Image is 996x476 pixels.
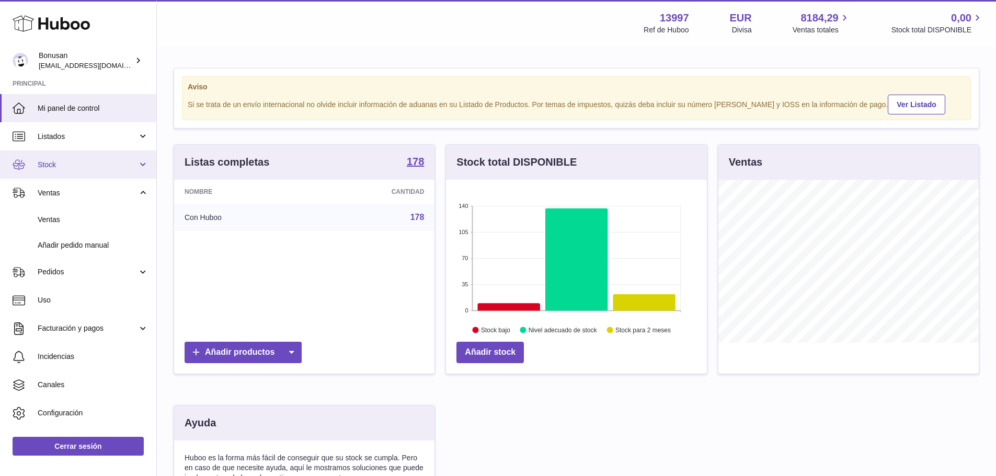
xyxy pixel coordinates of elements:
span: Añadir pedido manual [38,240,148,250]
th: Cantidad [310,180,435,204]
a: Cerrar sesión [13,437,144,456]
text: 105 [459,229,468,235]
span: Configuración [38,408,148,418]
span: Stock [38,160,138,170]
strong: EUR [730,11,752,25]
text: 70 [462,255,468,261]
div: Si se trata de un envío internacional no olvide incluir información de aduanas en su Listado de P... [188,93,965,114]
text: Stock para 2 meses [615,327,671,334]
a: Añadir productos [185,342,302,363]
th: Nombre [174,180,310,204]
h3: Listas completas [185,155,269,169]
div: Ref de Huboo [644,25,689,35]
text: 140 [459,203,468,209]
h3: Stock total DISPONIBLE [456,155,577,169]
span: Ventas totales [793,25,851,35]
a: Ver Listado [888,95,945,114]
text: Nivel adecuado de stock [529,327,598,334]
text: Stock bajo [481,327,510,334]
td: Con Huboo [174,204,310,231]
a: Añadir stock [456,342,524,363]
div: Bonusan [39,51,133,71]
h3: Ventas [729,155,762,169]
span: Ventas [38,188,138,198]
a: 0,00 Stock total DISPONIBLE [891,11,983,35]
img: info@bonusan.es [13,53,28,68]
span: Pedidos [38,267,138,277]
span: Canales [38,380,148,390]
span: Uso [38,295,148,305]
strong: Aviso [188,82,965,92]
span: Incidencias [38,352,148,362]
span: Mi panel de control [38,103,148,113]
span: Stock total DISPONIBLE [891,25,983,35]
h3: Ayuda [185,416,216,430]
a: 178 [407,156,424,169]
a: 8184,29 Ventas totales [793,11,851,35]
span: Ventas [38,215,148,225]
div: Divisa [732,25,752,35]
span: 0,00 [951,11,971,25]
text: 35 [462,281,468,287]
text: 0 [465,307,468,314]
strong: 13997 [660,11,689,25]
span: [EMAIL_ADDRESS][DOMAIN_NAME] [39,61,154,69]
span: Facturación y pagos [38,323,138,333]
a: 178 [410,213,425,222]
span: 8184,29 [800,11,838,25]
span: Listados [38,132,138,142]
strong: 178 [407,156,424,167]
